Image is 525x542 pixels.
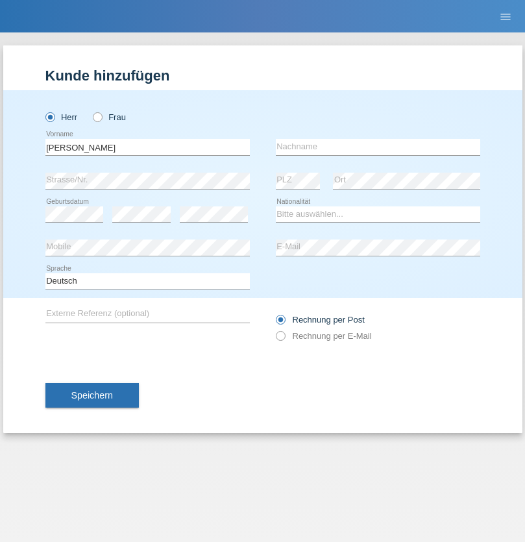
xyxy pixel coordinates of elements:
[276,315,284,331] input: Rechnung per Post
[276,331,284,347] input: Rechnung per E-Mail
[499,10,512,23] i: menu
[276,331,372,341] label: Rechnung per E-Mail
[93,112,101,121] input: Frau
[493,12,519,20] a: menu
[71,390,113,400] span: Speichern
[45,112,54,121] input: Herr
[276,315,365,325] label: Rechnung per Post
[45,383,139,408] button: Speichern
[45,112,78,122] label: Herr
[93,112,126,122] label: Frau
[45,68,480,84] h1: Kunde hinzufügen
